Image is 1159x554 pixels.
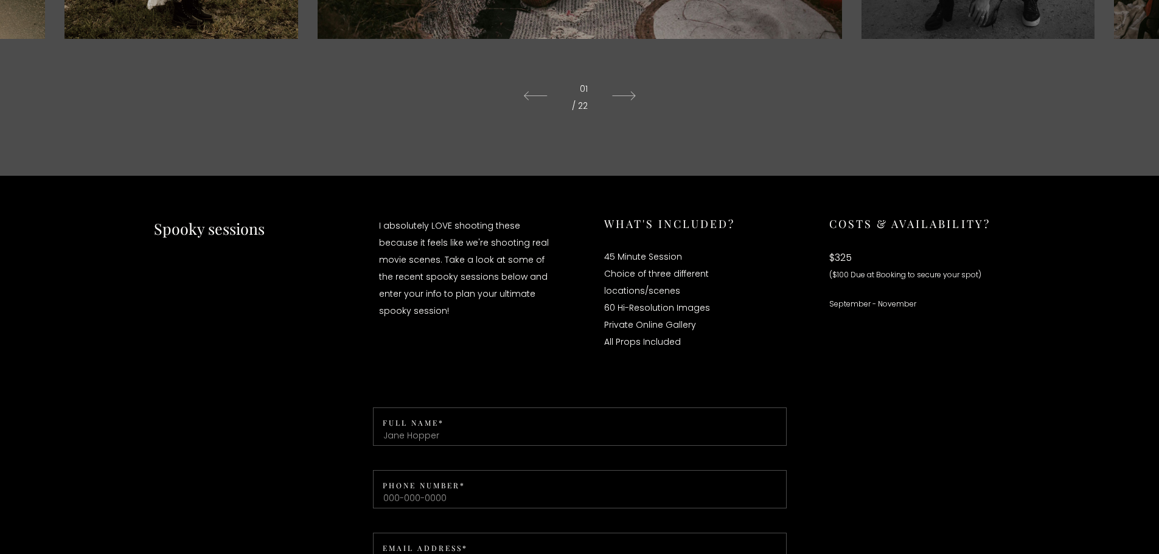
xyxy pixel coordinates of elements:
input: Jane Hopper [373,407,787,446]
p: ($100 Due at Booking to secure your spot) [829,268,1006,282]
label: Email address [383,542,468,553]
p: 45 Minute Session [604,248,781,265]
label: Phone Number [383,480,465,491]
p: Choice of three different locations/scenes [604,265,781,299]
p: September - November [829,297,1006,311]
p: I absolutely LOVE shooting these because it feels like we're shooting real movie scenes. Take a l... [379,217,555,319]
h4: Costs & Availability? [829,217,1006,232]
p: Private Online Gallery [604,316,781,333]
p: 60 Hi-Resolution Images [604,299,781,316]
span: / [572,100,576,112]
span: 01 [572,80,588,97]
h1: Spooky sessions [154,217,330,240]
p: $325 [829,248,1006,268]
span: 22 [578,100,588,112]
h4: What's Included? [604,217,781,232]
p: All Props Included [604,333,781,350]
label: Full Name [383,417,444,428]
input: 000-000-0000 [373,470,787,508]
